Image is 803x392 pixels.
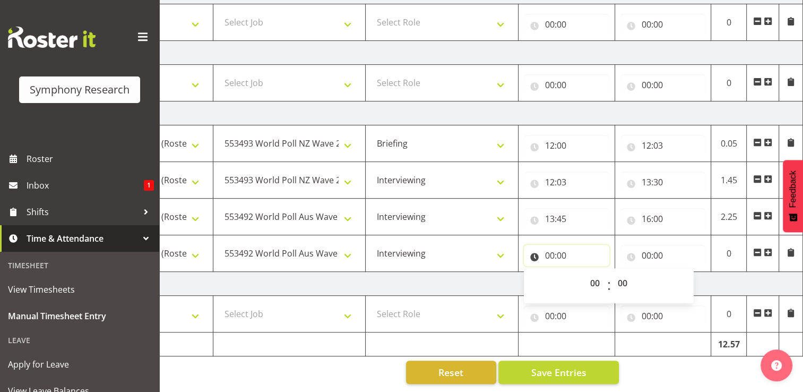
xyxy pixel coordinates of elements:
[620,208,706,229] input: Click to select...
[524,14,609,35] input: Click to select...
[783,160,803,232] button: Feedback - Show survey
[771,360,782,371] img: help-xxl-2.png
[524,135,609,156] input: Click to select...
[3,303,157,329] a: Manual Timesheet Entry
[438,365,463,379] span: Reset
[711,296,747,333] td: 0
[27,231,138,246] span: Time & Attendance
[524,208,609,229] input: Click to select...
[711,162,747,199] td: 1.45
[27,204,138,220] span: Shifts
[61,272,803,296] td: [DATE]
[524,74,609,96] input: Click to select...
[3,254,157,276] div: Timesheet
[61,41,803,65] td: [DATE]
[788,171,798,208] span: Feedback
[711,65,747,101] td: 0
[61,101,803,125] td: [DATE]
[524,172,609,193] input: Click to select...
[531,365,586,379] span: Save Entries
[8,282,151,297] span: View Timesheets
[620,74,706,96] input: Click to select...
[524,305,609,327] input: Click to select...
[3,276,157,303] a: View Timesheets
[406,361,496,384] button: Reset
[711,4,747,41] td: 0
[711,235,747,272] td: 0
[3,351,157,378] a: Apply for Leave
[607,272,611,299] span: :
[27,177,144,193] span: Inbox
[711,125,747,162] td: 0.05
[8,356,151,372] span: Apply for Leave
[620,14,706,35] input: Click to select...
[620,245,706,266] input: Click to select...
[620,305,706,327] input: Click to select...
[620,172,706,193] input: Click to select...
[30,82,129,98] div: Symphony Research
[524,245,609,266] input: Click to select...
[8,27,96,48] img: Rosterit website logo
[144,180,154,191] span: 1
[711,333,747,356] td: 12.57
[620,135,706,156] input: Click to select...
[27,151,154,167] span: Roster
[8,308,151,324] span: Manual Timesheet Entry
[711,199,747,235] td: 2.25
[498,361,619,384] button: Save Entries
[3,329,157,351] div: Leave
